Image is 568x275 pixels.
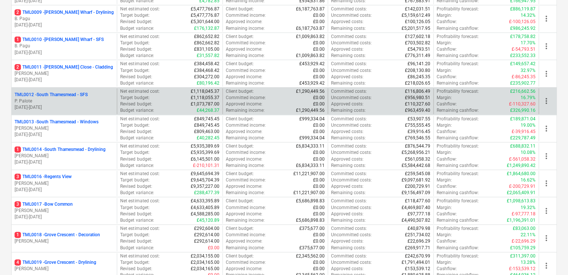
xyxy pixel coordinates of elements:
[408,74,430,80] p: £86,245.35
[331,129,363,135] p: Approved costs :
[331,149,372,156] p: Uncommitted costs :
[226,80,265,86] p: Remaining income :
[191,88,219,95] p: £1,118,045.37
[405,135,430,141] p: £769,546.55
[509,101,536,107] p: £-110,327.60
[226,46,262,53] p: Approved income :
[507,190,536,196] p: £2,065,409.91
[331,135,366,141] p: Remaining costs :
[15,92,88,98] p: TML0012 - South Thamesmead - SFS
[510,116,536,122] p: £189,871.04
[437,34,479,40] p: Profitability forecast :
[313,129,325,135] p: £0.00
[15,70,114,77] p: [PERSON_NAME]
[15,119,99,125] p: TML0013 - South Thamesmead - Windows
[405,80,430,86] p: £218,026.65
[521,177,536,183] p: 16.62%
[226,143,254,149] p: Client budget :
[15,9,114,16] p: TML0009 - [PERSON_NAME] Wharf - Drylining
[299,61,325,67] p: £453,929.42
[194,25,219,32] p: £176,132.87
[15,201,73,208] p: TML0017 - Bow Common
[405,6,430,12] p: £142,031.51
[15,16,114,22] p: B. Pagu
[15,64,21,70] span: 2
[191,156,219,162] p: £6,145,501.00
[15,37,21,42] span: 1
[191,177,219,183] p: £9,645,704.39
[15,174,72,180] p: TML0016 - Regents View
[437,149,452,156] p: Margin :
[507,198,536,204] p: £1,098,613.83
[15,77,114,83] p: [DATE] - [DATE]
[191,12,219,19] p: £5,477,776.87
[331,162,366,169] p: Remaining costs :
[191,6,219,12] p: £5,477,766.87
[437,101,457,107] p: Cashflow :
[296,53,325,59] p: £1,009,863.82
[509,19,536,25] p: £-100,126.05
[405,101,430,107] p: £110,327.60
[437,143,479,149] p: Profitability forecast :
[313,156,325,162] p: £0.00
[226,198,254,204] p: Client budget :
[191,183,219,190] p: £9,357,227.00
[299,80,325,86] p: £453,929.42
[197,80,219,86] p: £80,196.42
[402,149,430,156] p: £5,268,956.21
[15,259,21,265] span: 4
[437,171,479,177] p: Profitability forecast :
[120,205,149,211] p: Target budget :
[437,53,479,59] p: Remaining cashflow :
[120,129,152,135] p: Revised budget :
[405,40,430,46] p: £703,502.82
[437,190,479,196] p: Remaining cashflow :
[15,43,114,49] p: B. Pagu
[331,12,372,19] p: Uncommitted costs :
[542,179,551,188] span: more_vert
[510,88,536,95] p: £216,662.56
[405,34,430,40] p: £127,602.18
[15,125,114,132] p: [PERSON_NAME]
[437,177,452,183] p: Margin :
[15,64,113,70] p: TML0011 - [PERSON_NAME] Close - Cladding
[331,143,367,149] p: Committed costs :
[120,162,154,169] p: Budget variance :
[120,183,152,190] p: Revised budget :
[437,40,452,46] p: Margin :
[226,183,262,190] p: Approved income :
[512,74,536,80] p: £-86,245.35
[402,162,430,169] p: £5,584,442.68
[226,12,266,19] p: Committed income :
[15,238,114,244] p: [PERSON_NAME]
[15,37,104,43] p: TML0010 - [PERSON_NAME] Wharf - SFS
[405,67,430,74] p: £208,130.80
[194,116,219,122] p: £849,745.45
[313,101,325,107] p: £0.00
[191,149,219,156] p: £5,935,399.69
[331,61,367,67] p: Committed costs :
[542,234,551,243] span: more_vert
[313,19,325,25] p: £0.00
[331,171,367,177] p: Committed costs :
[437,198,479,204] p: Profitability forecast :
[331,95,372,101] p: Uncommitted costs :
[437,61,479,67] p: Profitability forecast :
[15,174,114,193] div: 3TML0016 -Regents View[PERSON_NAME][DATE]-[DATE]
[191,101,219,107] p: £1,073,787.00
[120,46,152,53] p: Revised budget :
[437,116,479,122] p: Profitability forecast :
[194,46,219,53] p: £831,105.00
[15,232,100,238] p: TML0018 - Grove Crescent - Decoration
[542,97,551,105] span: more_vert
[226,149,266,156] p: Committed income :
[191,95,219,101] p: £1,118,055.37
[313,40,325,46] p: £0.00
[331,107,366,114] p: Remaining costs :
[510,107,536,114] p: £326,990.16
[313,67,325,74] p: £0.00
[510,53,536,59] p: £233,552.33
[313,122,325,129] p: £0.00
[437,135,479,141] p: Remaining cashflow :
[405,19,430,25] p: £100,126.05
